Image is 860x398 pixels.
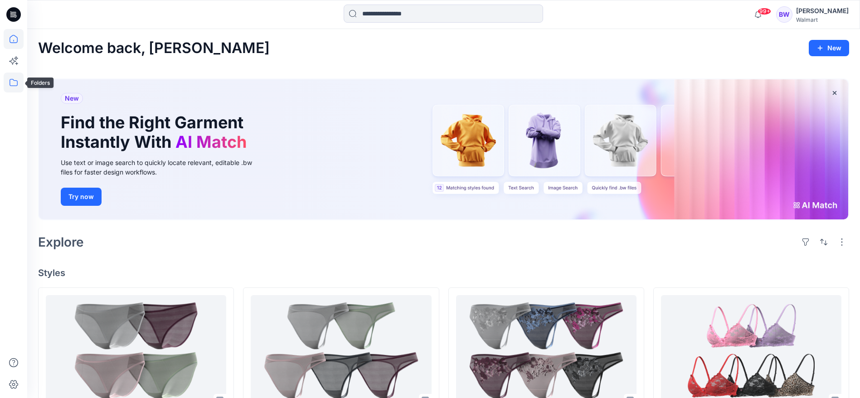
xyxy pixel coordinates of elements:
div: Use text or image search to quickly locate relevant, editable .bw files for faster design workflows. [61,158,265,177]
h4: Styles [38,267,849,278]
span: AI Match [175,132,247,152]
div: [PERSON_NAME] [796,5,849,16]
h2: Welcome back, [PERSON_NAME] [38,40,270,57]
button: Try now [61,188,102,206]
h2: Explore [38,235,84,249]
span: 99+ [758,8,771,15]
div: BW [776,6,792,23]
h1: Find the Right Garment Instantly With [61,113,251,152]
button: New [809,40,849,56]
div: Walmart [796,16,849,23]
span: New [65,93,79,104]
